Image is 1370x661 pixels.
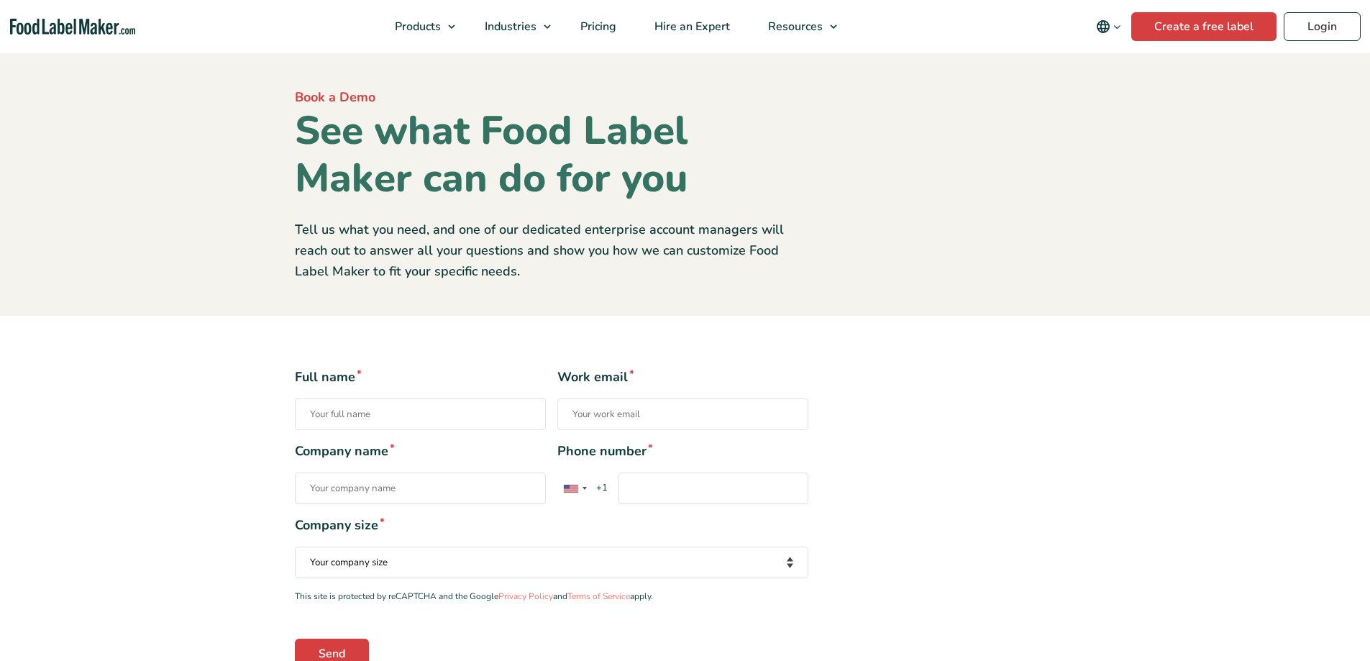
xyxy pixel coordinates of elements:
[391,19,442,35] span: Products
[295,398,546,430] input: Full name*
[295,516,808,535] span: Company size
[567,591,630,602] a: Terms of Service
[295,473,546,504] input: Company name*
[1284,12,1361,41] a: Login
[295,442,546,461] span: Company name
[618,473,808,504] input: Phone number* List of countries+1
[480,19,538,35] span: Industries
[10,19,135,35] a: Food Label Maker homepage
[1131,12,1277,41] a: Create a free label
[590,481,615,496] span: +1
[764,19,824,35] span: Resources
[295,368,546,387] span: Full name
[576,19,618,35] span: Pricing
[1086,12,1131,41] button: Change language
[295,107,808,202] h1: See what Food Label Maker can do for you
[295,590,808,603] p: This site is protected by reCAPTCHA and the Google and apply.
[558,473,591,503] div: United States: +1
[295,219,808,281] p: Tell us what you need, and one of our dedicated enterprise account managers will reach out to ans...
[557,442,808,461] span: Phone number
[498,591,553,602] a: Privacy Policy
[557,398,808,430] input: Work email*
[650,19,731,35] span: Hire an Expert
[295,88,375,106] span: Book a Demo
[557,368,808,387] span: Work email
